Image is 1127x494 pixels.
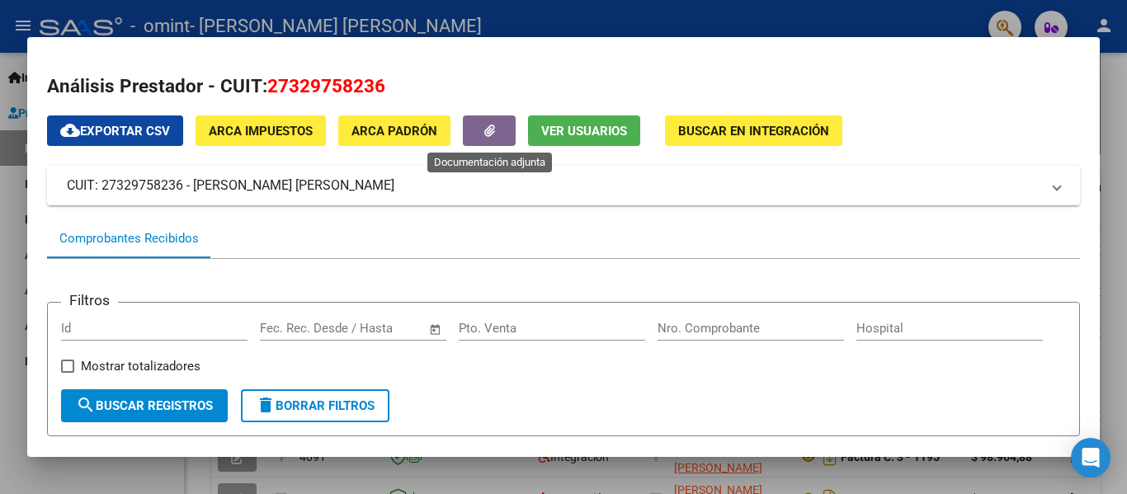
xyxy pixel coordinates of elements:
[1071,438,1110,478] div: Open Intercom Messenger
[541,124,627,139] span: Ver Usuarios
[665,115,842,146] button: Buscar en Integración
[47,166,1080,205] mat-expansion-panel-header: CUIT: 27329758236 - [PERSON_NAME] [PERSON_NAME]
[209,124,313,139] span: ARCA Impuestos
[241,389,389,422] button: Borrar Filtros
[351,124,437,139] span: ARCA Padrón
[60,120,80,140] mat-icon: cloud_download
[67,176,1040,195] mat-panel-title: CUIT: 27329758236 - [PERSON_NAME] [PERSON_NAME]
[76,398,213,413] span: Buscar Registros
[47,115,183,146] button: Exportar CSV
[260,321,327,336] input: Fecha inicio
[59,229,199,248] div: Comprobantes Recibidos
[342,321,422,336] input: Fecha fin
[196,115,326,146] button: ARCA Impuestos
[427,320,446,339] button: Open calendar
[47,73,1080,101] h2: Análisis Prestador - CUIT:
[267,75,385,96] span: 27329758236
[338,115,450,146] button: ARCA Padrón
[60,124,170,139] span: Exportar CSV
[81,356,200,376] span: Mostrar totalizadores
[61,389,228,422] button: Buscar Registros
[256,395,276,415] mat-icon: delete
[528,115,640,146] button: Ver Usuarios
[76,395,96,415] mat-icon: search
[61,289,118,311] h3: Filtros
[256,398,375,413] span: Borrar Filtros
[678,124,829,139] span: Buscar en Integración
